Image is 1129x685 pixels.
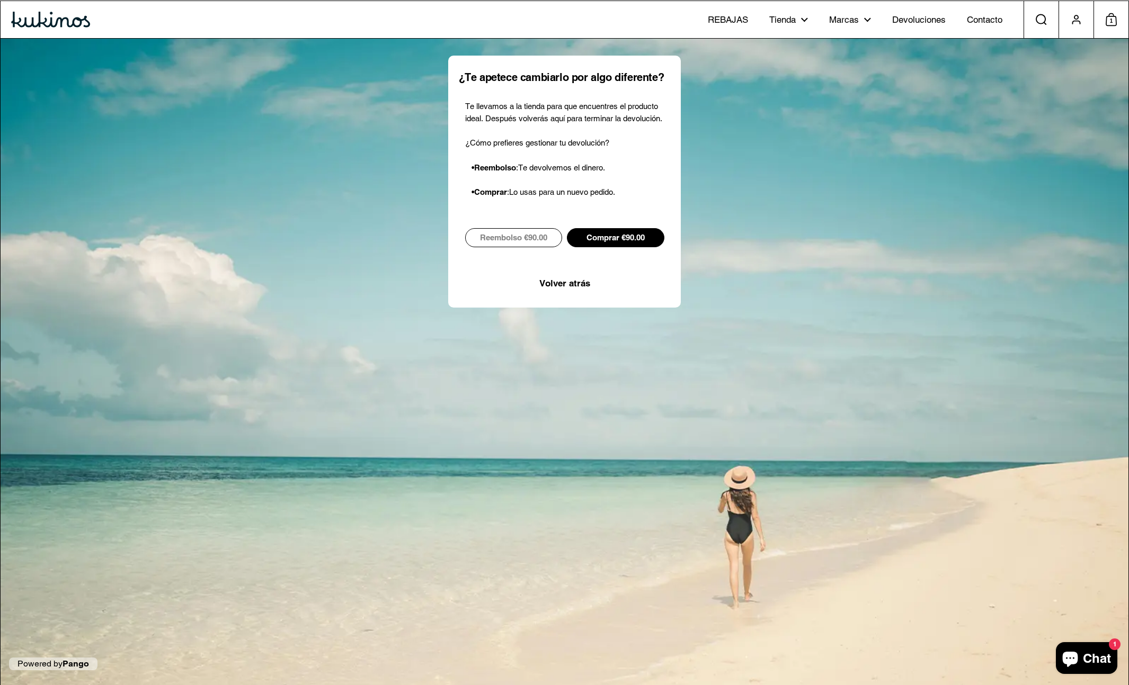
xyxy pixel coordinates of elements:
p: Powered by [9,657,97,671]
button: Comprar €90.00 [567,228,664,247]
a: Tienda [759,5,819,34]
span: 1 [1106,14,1117,28]
span: Comprar €90.00 [586,229,645,247]
p: ¿Cómo prefieres gestionar tu devolución? [465,137,664,149]
h1: ¿Te apetece cambiarlo por algo diferente? [459,70,671,84]
span: Volver atrás [539,274,590,292]
strong: Reembolso [474,163,516,172]
span: Devoluciones [892,14,946,26]
span: Marcas [829,14,859,26]
a: Devoluciones [882,5,956,34]
button: Reembolso €90.00 [465,228,562,247]
p: • : Lo usas para un nuevo pedido. [472,186,664,199]
a: REBAJAS [697,5,759,34]
inbox-online-store-chat: Chat de la tienda online Shopify [1053,642,1121,677]
span: Contacto [967,14,1002,26]
span: Reembolso €90.00 [480,229,547,247]
a: Pango [63,659,89,669]
strong: Comprar [474,187,507,196]
span: REBAJAS [708,14,748,26]
span: Tienda [769,14,796,26]
a: Contacto [956,5,1013,34]
p: Te llevamos a la tienda para que encuentres el producto ideal. Después volverás aquí para termina... [465,101,664,124]
button: Volver atrás [528,274,600,293]
p: • : Te devolvemos el dinero. [472,162,664,174]
a: Marcas [819,5,882,34]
